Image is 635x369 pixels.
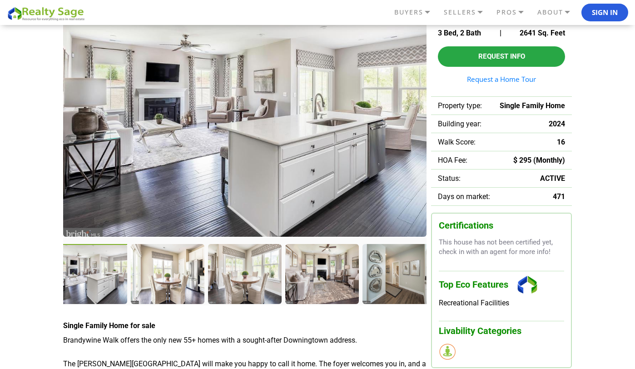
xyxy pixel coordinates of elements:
img: REALTY SAGE [7,5,89,21]
a: SELLERS [442,5,494,20]
span: ACTIVE [540,174,565,183]
span: 3 Bed, 2 Bath [438,29,481,37]
span: Building year: [438,120,481,128]
span: HOA Fee: [438,156,467,165]
button: Sign In [581,4,628,22]
span: $ 295 (Monthly) [513,156,565,165]
span: 16 [557,138,565,146]
h3: Top Eco Features [439,271,564,299]
h3: Livability Categories [439,321,564,336]
a: PROS [494,5,535,20]
div: Recreational Facilities [439,299,564,307]
button: Request Info [438,46,565,67]
a: ABOUT [535,5,581,20]
a: Request a Home Tour [438,76,565,83]
h4: Single Family Home for sale [63,321,427,330]
span: Walk Score: [438,138,476,146]
h3: Certifications [439,220,564,231]
p: This house has not been certified yet, check in with an agent for more info! [439,238,564,257]
span: 2024 [549,120,565,128]
span: Days on market: [438,192,490,201]
span: | [500,29,501,37]
span: 471 [553,192,565,201]
span: 2641 Sq. Feet [520,29,565,37]
span: Single Family Home [500,101,565,110]
span: Property type: [438,101,482,110]
a: BUYERS [392,5,442,20]
span: Status: [438,174,461,183]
